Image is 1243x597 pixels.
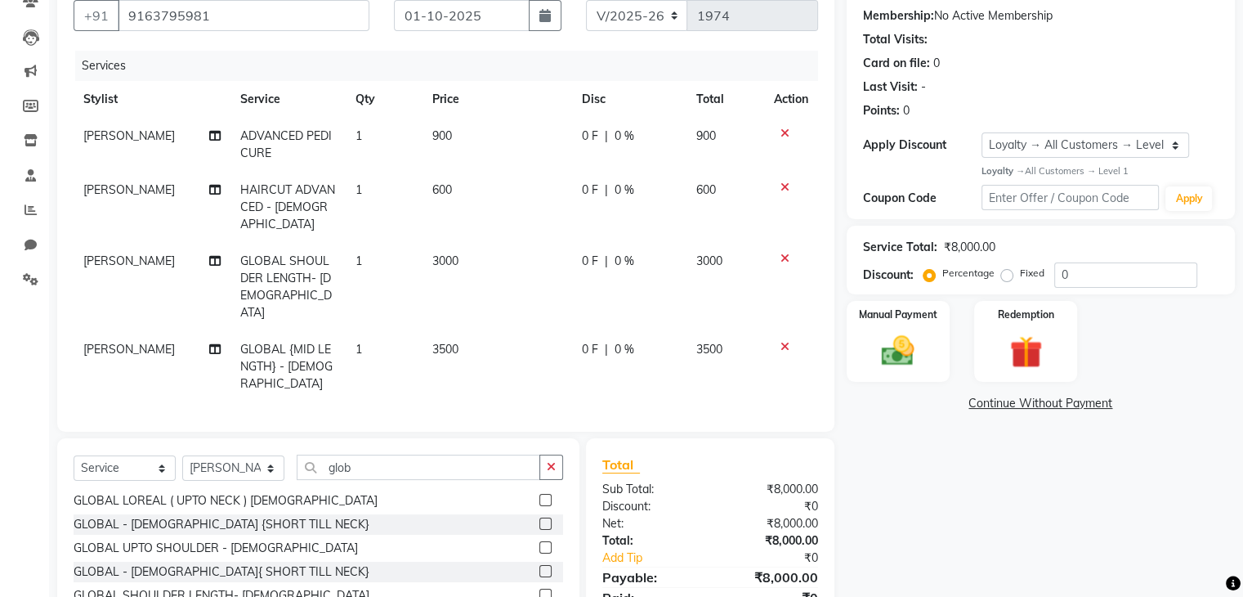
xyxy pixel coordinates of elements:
[582,341,598,358] span: 0 F
[1165,186,1212,211] button: Apply
[863,102,900,119] div: Points:
[74,563,369,581] div: GLOBAL - [DEMOGRAPHIC_DATA]{ SHORT TILL NECK}
[423,81,572,118] th: Price
[590,550,730,567] a: Add Tip
[710,532,830,550] div: ₹8,000.00
[74,492,378,509] div: GLOBAL LOREAL ( UPTO NECK ) [DEMOGRAPHIC_DATA]
[999,332,1053,373] img: _gift.svg
[863,7,1218,25] div: No Active Membership
[432,182,452,197] span: 600
[730,550,829,567] div: ₹0
[944,239,995,256] div: ₹8,000.00
[582,253,598,270] span: 0 F
[998,307,1054,322] label: Redemption
[590,481,710,498] div: Sub Total:
[355,182,362,197] span: 1
[240,254,332,320] span: GLOBAL SHOULDER LENGTH- [DEMOGRAPHIC_DATA]
[863,7,934,25] div: Membership:
[696,182,716,197] span: 600
[605,253,608,270] span: |
[686,81,764,118] th: Total
[83,182,175,197] span: [PERSON_NAME]
[921,79,926,96] div: -
[605,182,608,199] span: |
[615,253,634,270] span: 0 %
[859,307,937,322] label: Manual Payment
[572,81,686,118] th: Disc
[432,128,452,143] span: 900
[615,182,634,199] span: 0 %
[432,342,458,357] span: 3500
[590,498,710,515] div: Discount:
[863,55,930,72] div: Card on file:
[615,341,634,358] span: 0 %
[432,254,458,268] span: 3000
[696,254,722,268] span: 3000
[933,55,940,72] div: 0
[710,481,830,498] div: ₹8,000.00
[696,128,716,143] span: 900
[1020,266,1044,281] label: Fixed
[240,342,333,391] span: GLOBAL {MID LENGTH} - [DEMOGRAPHIC_DATA]
[240,128,332,160] span: ADVANCED PEDICURE
[602,456,640,474] span: Total
[83,128,175,143] span: [PERSON_NAME]
[605,341,608,358] span: |
[903,102,910,119] div: 0
[590,532,710,550] div: Total:
[871,332,924,370] img: _cash.svg
[240,182,335,231] span: HAIRCUT ADVANCED - [DEMOGRAPHIC_DATA]
[863,239,937,256] div: Service Total:
[74,516,369,533] div: GLOBAL - [DEMOGRAPHIC_DATA] {SHORT TILL NECK}
[355,254,362,268] span: 1
[605,128,608,145] span: |
[710,498,830,515] div: ₹0
[863,31,928,48] div: Total Visits:
[710,515,830,532] div: ₹8,000.00
[83,254,175,268] span: [PERSON_NAME]
[355,128,362,143] span: 1
[83,342,175,357] span: [PERSON_NAME]
[346,81,423,118] th: Qty
[590,568,710,587] div: Payable:
[74,540,358,557] div: GLOBAL UPTO SHOULDER - [DEMOGRAPHIC_DATA]
[74,81,230,118] th: Stylist
[981,185,1160,210] input: Enter Offer / Coupon Code
[75,51,830,81] div: Services
[615,128,634,145] span: 0 %
[850,395,1232,412] a: Continue Without Payment
[582,128,598,145] span: 0 F
[981,165,1025,177] strong: Loyalty →
[696,342,722,357] span: 3500
[981,164,1218,178] div: All Customers → Level 1
[863,79,918,96] div: Last Visit:
[710,568,830,587] div: ₹8,000.00
[942,266,995,281] label: Percentage
[863,267,914,284] div: Discount:
[355,342,362,357] span: 1
[590,515,710,532] div: Net:
[230,81,346,118] th: Service
[297,455,540,480] input: Search or Scan
[863,137,981,154] div: Apply Discount
[582,182,598,199] span: 0 F
[764,81,818,118] th: Action
[863,190,981,207] div: Coupon Code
